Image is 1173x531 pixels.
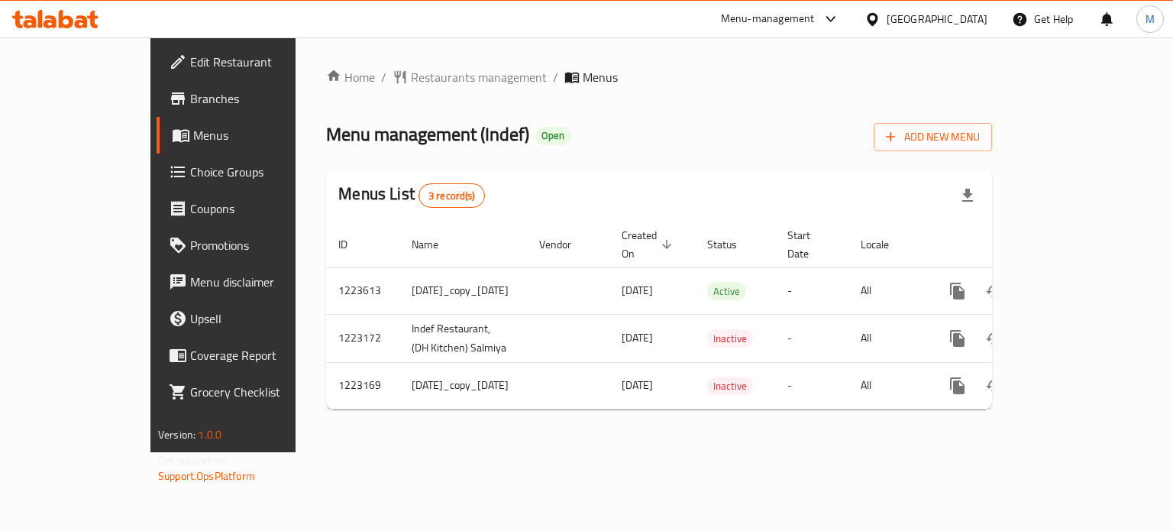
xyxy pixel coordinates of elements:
[887,11,987,28] div: [GEOGRAPHIC_DATA]
[707,283,746,300] span: Active
[707,377,753,395] span: Inactive
[326,68,375,86] a: Home
[535,129,570,142] span: Open
[775,267,848,314] td: -
[539,235,591,254] span: Vendor
[976,367,1013,404] button: Change Status
[707,235,757,254] span: Status
[326,267,399,314] td: 1223613
[886,128,980,147] span: Add New Menu
[927,222,1098,268] th: Actions
[338,183,484,208] h2: Menus List
[190,273,334,291] span: Menu disclaimer
[583,68,618,86] span: Menus
[190,383,334,401] span: Grocery Checklist
[411,68,547,86] span: Restaurants management
[190,53,334,71] span: Edit Restaurant
[190,309,334,328] span: Upsell
[190,89,334,108] span: Branches
[874,123,992,151] button: Add New Menu
[707,330,753,348] span: Inactive
[393,68,547,86] a: Restaurants management
[949,177,986,214] div: Export file
[622,280,653,300] span: [DATE]
[412,235,458,254] span: Name
[326,362,399,409] td: 1223169
[939,320,976,357] button: more
[976,273,1013,309] button: Change Status
[399,362,527,409] td: [DATE]_copy_[DATE]
[338,235,367,254] span: ID
[157,44,347,80] a: Edit Restaurant
[787,226,830,263] span: Start Date
[848,362,927,409] td: All
[419,189,484,203] span: 3 record(s)
[190,163,334,181] span: Choice Groups
[399,267,527,314] td: [DATE]_copy_[DATE]
[326,117,529,151] span: Menu management ( Indef )
[775,314,848,362] td: -
[190,346,334,364] span: Coverage Report
[1146,11,1155,28] span: M
[848,314,927,362] td: All
[158,425,195,445] span: Version:
[198,425,221,445] span: 1.0.0
[157,190,347,227] a: Coupons
[157,300,347,337] a: Upsell
[399,314,527,362] td: Indef Restaurant, (DH Kitchen) Salmiya
[622,328,653,348] span: [DATE]
[158,466,255,486] a: Support.OpsPlatform
[157,337,347,374] a: Coverage Report
[707,377,753,395] div: Inactive
[326,68,992,86] nav: breadcrumb
[381,68,386,86] li: /
[418,183,485,208] div: Total records count
[861,235,909,254] span: Locale
[158,451,228,471] span: Get support on:
[939,273,976,309] button: more
[157,117,347,154] a: Menus
[193,126,334,144] span: Menus
[622,375,653,395] span: [DATE]
[157,264,347,300] a: Menu disclaimer
[535,127,570,145] div: Open
[721,10,815,28] div: Menu-management
[622,226,677,263] span: Created On
[976,320,1013,357] button: Change Status
[190,236,334,254] span: Promotions
[326,222,1098,410] table: enhanced table
[157,154,347,190] a: Choice Groups
[326,314,399,362] td: 1223172
[939,367,976,404] button: more
[157,227,347,264] a: Promotions
[553,68,558,86] li: /
[775,362,848,409] td: -
[190,199,334,218] span: Coupons
[707,329,753,348] div: Inactive
[157,80,347,117] a: Branches
[157,374,347,410] a: Grocery Checklist
[848,267,927,314] td: All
